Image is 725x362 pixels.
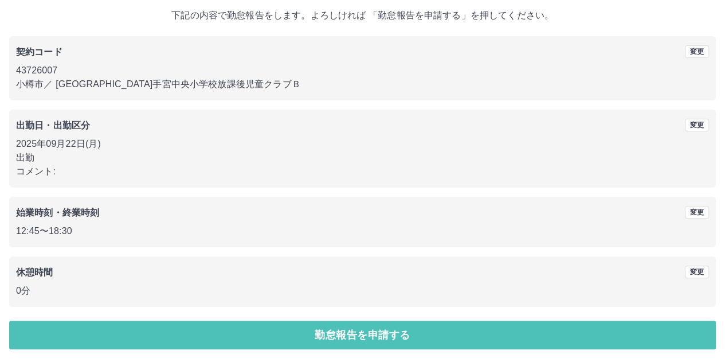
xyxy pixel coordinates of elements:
[685,266,709,278] button: 変更
[16,165,709,178] p: コメント:
[16,47,62,57] b: 契約コード
[16,284,709,298] p: 0分
[16,137,709,151] p: 2025年09月22日(月)
[16,120,90,130] b: 出勤日・出勤区分
[16,64,709,77] p: 43726007
[16,151,709,165] p: 出勤
[9,9,716,22] p: 下記の内容で勤怠報告をします。よろしければ 「勤怠報告を申請する」を押してください。
[16,224,709,238] p: 12:45 〜 18:30
[9,321,716,349] button: 勤怠報告を申請する
[16,208,99,217] b: 始業時刻・終業時刻
[685,119,709,131] button: 変更
[16,77,709,91] p: 小樽市 ／ [GEOGRAPHIC_DATA]手宮中央小学校放課後児童クラブＢ
[685,206,709,219] button: 変更
[685,45,709,58] button: 変更
[16,267,53,277] b: 休憩時間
